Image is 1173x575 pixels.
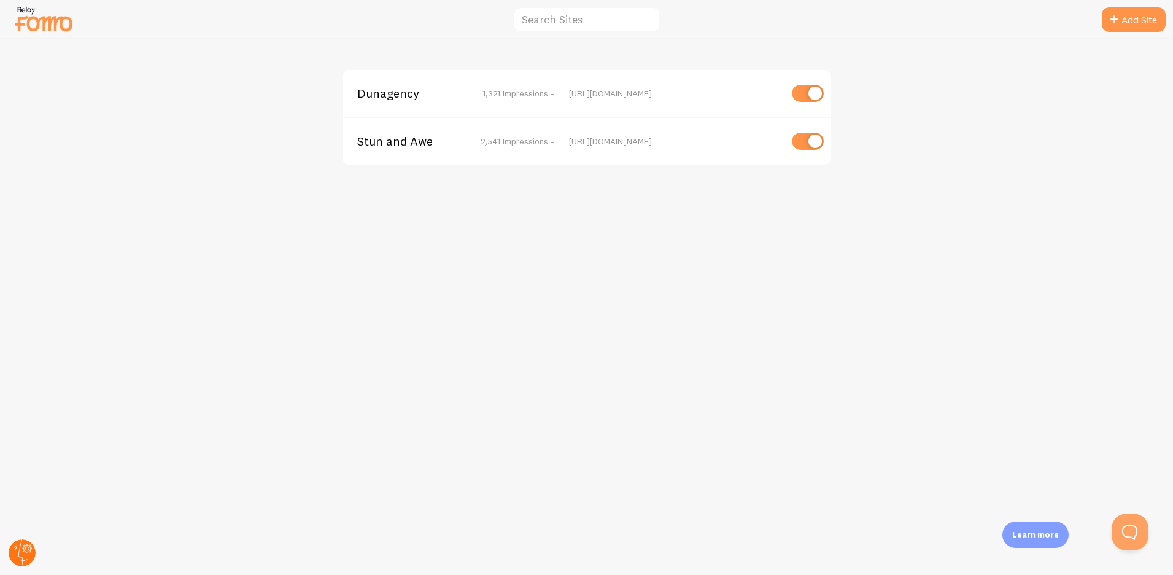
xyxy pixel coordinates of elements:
span: Stun and Awe [357,136,456,147]
div: [URL][DOMAIN_NAME] [569,136,781,147]
img: fomo-relay-logo-orange.svg [13,3,74,34]
p: Learn more [1012,529,1059,541]
span: Dunagency [357,88,456,99]
span: 2,541 Impressions - [481,136,554,147]
span: 1,321 Impressions - [482,88,554,99]
div: Learn more [1002,522,1069,548]
iframe: Help Scout Beacon - Open [1112,514,1148,550]
div: [URL][DOMAIN_NAME] [569,88,781,99]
